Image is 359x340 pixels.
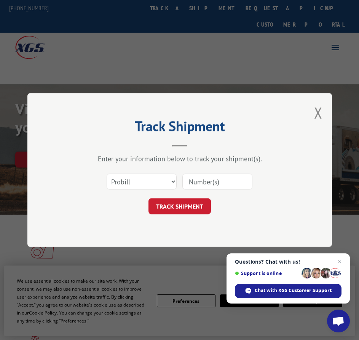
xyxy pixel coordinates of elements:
[148,198,211,214] button: TRACK SHIPMENT
[235,270,299,276] span: Support is online
[314,103,322,123] button: Close modal
[335,257,344,266] span: Close chat
[327,310,350,332] div: Open chat
[235,259,341,265] span: Questions? Chat with us!
[65,154,294,163] div: Enter your information below to track your shipment(s).
[255,287,332,294] span: Chat with XGS Customer Support
[65,121,294,135] h2: Track Shipment
[182,174,252,190] input: Number(s)
[235,284,341,298] div: Chat with XGS Customer Support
